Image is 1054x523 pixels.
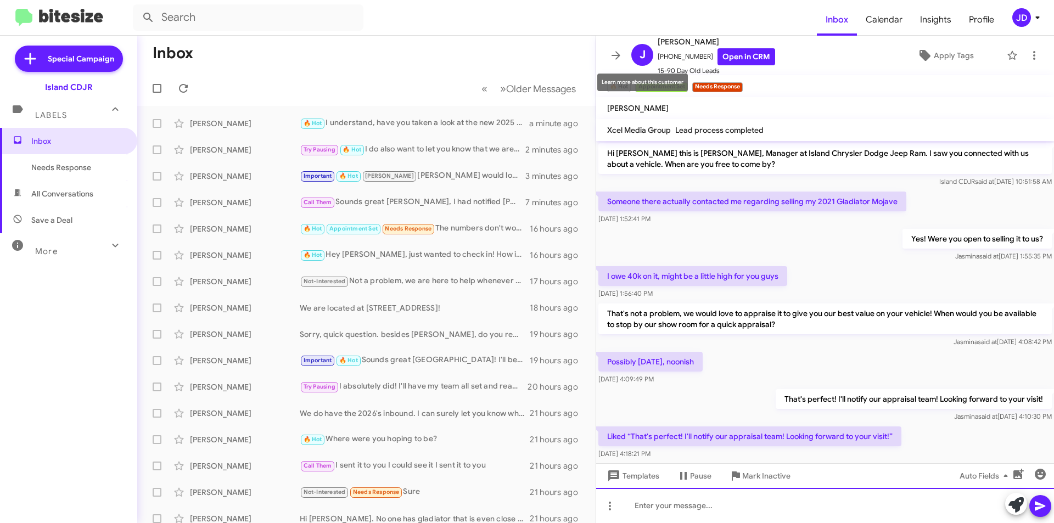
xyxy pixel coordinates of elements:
div: 20 hours ago [528,381,587,392]
span: Jasmina [DATE] 4:10:30 PM [954,412,1052,420]
div: a minute ago [529,118,587,129]
a: Insights [911,4,960,36]
span: said at [979,252,999,260]
div: [PERSON_NAME] [190,408,300,419]
h1: Inbox [153,44,193,62]
div: [PERSON_NAME] [190,460,300,471]
div: 18 hours ago [530,302,587,313]
nav: Page navigation example [475,77,582,100]
div: [PERSON_NAME] [190,171,300,182]
span: Needs Response [31,162,125,173]
span: Appointment Set [329,225,378,232]
p: Yes! Were you open to selling it to us? [902,229,1052,249]
div: [PERSON_NAME] [190,118,300,129]
div: The numbers don't work, I wouldn't be interested, thanks [300,222,530,235]
span: 🔥 Hot [304,120,322,127]
div: [PERSON_NAME] [190,355,300,366]
button: Pause [668,466,720,486]
div: [PERSON_NAME] would love to assist you in a remote deal personally, what vehicle were you looking... [300,170,525,182]
div: [PERSON_NAME] [190,223,300,234]
span: Mark Inactive [742,466,790,486]
div: 21 hours ago [530,487,587,498]
button: JD [1003,8,1042,27]
span: [DATE] 4:09:49 PM [598,375,654,383]
div: Sorry, quick question. besides [PERSON_NAME], do you remember who you sat with? [300,329,530,340]
div: 21 hours ago [530,460,587,471]
span: Not-Interested [304,278,346,285]
button: Apply Tags [889,46,1001,65]
p: Hi [PERSON_NAME] this is [PERSON_NAME], Manager at Island Chrysler Dodge Jeep Ram. I saw you conn... [598,143,1052,174]
span: 🔥 Hot [339,357,358,364]
span: said at [978,412,997,420]
div: 7 minutes ago [525,197,587,208]
span: More [35,246,58,256]
span: Try Pausing [304,383,335,390]
p: I owe 40k on it, might be a little high for you guys [598,266,787,286]
div: 17 hours ago [530,276,587,287]
span: [DATE] 1:56:40 PM [598,289,653,297]
div: [PERSON_NAME] [190,434,300,445]
span: Island CDJR [DATE] 10:51:58 AM [939,177,1052,185]
p: Possibly [DATE], noonish [598,352,703,372]
div: Learn more about this customer [597,74,688,91]
div: 21 hours ago [530,408,587,419]
a: Special Campaign [15,46,123,72]
small: Needs Response [692,82,743,92]
div: [PERSON_NAME] [190,276,300,287]
div: I sent it to you I could see it I sent it to you [300,459,530,472]
span: Labels [35,110,67,120]
button: Previous [475,77,494,100]
p: Liked “That's perfect! I'll notify our appraisal team! Looking forward to your visit!” [598,426,901,446]
span: All Conversations [31,188,93,199]
span: Save a Deal [31,215,72,226]
span: Call Them [304,462,332,469]
span: Important [304,357,332,364]
span: Special Campaign [48,53,114,64]
div: [PERSON_NAME] [190,302,300,313]
p: Someone there actually contacted me regarding selling my 2021 Gladiator Mojave [598,192,906,211]
span: Try Pausing [304,146,335,153]
div: We do have the 2026's inbound. I can surely let you know when they arrive! [300,408,530,419]
span: Templates [605,466,659,486]
span: said at [975,177,994,185]
button: Auto Fields [951,466,1021,486]
span: [DATE] 1:52:41 PM [598,215,651,223]
span: [PERSON_NAME] [365,172,414,179]
div: 2 minutes ago [525,144,587,155]
span: Apply Tags [934,46,974,65]
input: Search [133,4,363,31]
span: Not-Interested [304,488,346,496]
span: said at [978,338,997,346]
span: Profile [960,4,1003,36]
button: Templates [596,466,668,486]
span: « [481,82,487,95]
div: [PERSON_NAME] [190,329,300,340]
div: Island CDJR [45,82,93,93]
div: [PERSON_NAME] [190,381,300,392]
div: I do also want to let you know that we are expecting to loose some incentives on these models com... [300,143,525,156]
div: Hey [PERSON_NAME], just wanted to check in! How is everything? [300,249,530,261]
span: Inbox [31,136,125,147]
div: Where were you hoping to be? [300,433,530,446]
span: 🔥 Hot [304,436,322,443]
div: Sure [300,486,530,498]
span: 🔥 Hot [304,251,322,258]
button: Mark Inactive [720,466,799,486]
div: I absolutely did! I'll have my team all set and ready for you whenever you can make it in! [300,380,528,393]
span: 🔥 Hot [339,172,358,179]
span: [DATE] 4:18:21 PM [598,449,651,458]
button: Next [494,77,582,100]
span: Needs Response [385,225,431,232]
span: Needs Response [353,488,400,496]
span: Call Them [304,199,332,206]
div: [PERSON_NAME] [190,487,300,498]
div: 21 hours ago [530,434,587,445]
div: 19 hours ago [530,329,587,340]
p: That's perfect! I'll notify our appraisal team! Looking forward to your visit! [776,389,1052,409]
a: Calendar [857,4,911,36]
div: 19 hours ago [530,355,587,366]
span: Pause [690,466,711,486]
p: That's not a problem, we would love to appraise it to give you our best value on your vehicle! Wh... [598,303,1052,334]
